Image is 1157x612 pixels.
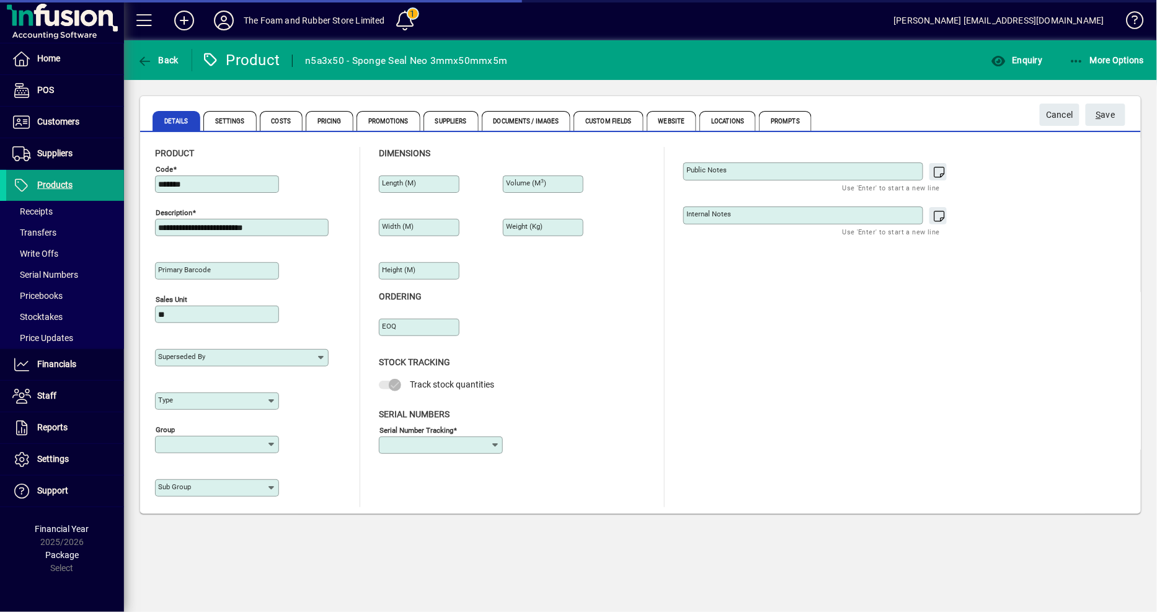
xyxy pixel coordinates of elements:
[158,265,211,274] mat-label: Primary barcode
[12,228,56,237] span: Transfers
[12,312,63,322] span: Stocktakes
[686,166,727,174] mat-label: Public Notes
[686,210,731,218] mat-label: Internal Notes
[158,352,205,361] mat-label: Superseded by
[6,264,124,285] a: Serial Numbers
[894,11,1104,30] div: [PERSON_NAME] [EMAIL_ADDRESS][DOMAIN_NAME]
[260,111,303,131] span: Costs
[1069,55,1145,65] span: More Options
[6,222,124,243] a: Transfers
[156,425,175,434] mat-label: Group
[37,117,79,126] span: Customers
[6,412,124,443] a: Reports
[134,49,182,71] button: Back
[12,270,78,280] span: Serial Numbers
[153,111,200,131] span: Details
[37,359,76,369] span: Financials
[124,49,192,71] app-page-header-button: Back
[137,55,179,65] span: Back
[203,111,257,131] span: Settings
[379,291,422,301] span: Ordering
[482,111,571,131] span: Documents / Images
[357,111,420,131] span: Promotions
[12,291,63,301] span: Pricebooks
[988,49,1045,71] button: Enquiry
[156,295,187,304] mat-label: Sales unit
[6,75,124,106] a: POS
[382,179,416,187] mat-label: Length (m)
[6,327,124,348] a: Price Updates
[156,165,173,174] mat-label: Code
[1066,49,1148,71] button: More Options
[6,243,124,264] a: Write Offs
[37,454,69,464] span: Settings
[37,148,73,158] span: Suppliers
[6,476,124,507] a: Support
[6,43,124,74] a: Home
[379,148,430,158] span: Dimensions
[37,180,73,190] span: Products
[379,425,453,434] mat-label: Serial Number tracking
[647,111,697,131] span: Website
[843,224,940,239] mat-hint: Use 'Enter' to start a new line
[699,111,756,131] span: Locations
[35,524,89,534] span: Financial Year
[506,222,543,231] mat-label: Weight (Kg)
[382,222,414,231] mat-label: Width (m)
[759,111,812,131] span: Prompts
[305,51,507,71] div: n5a3x50 - Sponge Seal Neo 3mmx50mmx5m
[541,178,544,184] sup: 3
[158,482,191,491] mat-label: Sub group
[6,381,124,412] a: Staff
[202,50,280,70] div: Product
[6,444,124,475] a: Settings
[244,11,385,30] div: The Foam and Rubber Store Limited
[6,285,124,306] a: Pricebooks
[1096,110,1101,120] span: S
[423,111,479,131] span: Suppliers
[1086,104,1125,126] button: Save
[37,53,60,63] span: Home
[37,85,54,95] span: POS
[37,391,56,401] span: Staff
[991,55,1042,65] span: Enquiry
[156,208,192,217] mat-label: Description
[6,138,124,169] a: Suppliers
[45,550,79,560] span: Package
[12,206,53,216] span: Receipts
[506,179,546,187] mat-label: Volume (m )
[379,357,450,367] span: Stock Tracking
[6,349,124,380] a: Financials
[6,201,124,222] a: Receipts
[382,265,415,274] mat-label: Height (m)
[306,111,353,131] span: Pricing
[6,306,124,327] a: Stocktakes
[6,107,124,138] a: Customers
[1046,105,1073,125] span: Cancel
[37,422,68,432] span: Reports
[12,249,58,259] span: Write Offs
[1117,2,1141,43] a: Knowledge Base
[1096,105,1115,125] span: ave
[164,9,204,32] button: Add
[379,409,450,419] span: Serial Numbers
[410,379,494,389] span: Track stock quantities
[843,180,940,195] mat-hint: Use 'Enter' to start a new line
[204,9,244,32] button: Profile
[158,396,173,404] mat-label: Type
[37,486,68,495] span: Support
[155,148,194,158] span: Product
[12,333,73,343] span: Price Updates
[1040,104,1079,126] button: Cancel
[574,111,643,131] span: Custom Fields
[382,322,396,330] mat-label: EOQ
